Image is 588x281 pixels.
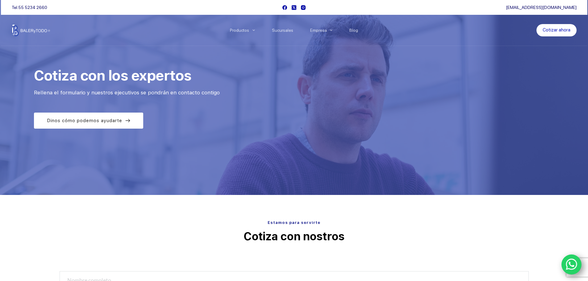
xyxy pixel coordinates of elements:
span: Estamos para servirte [268,220,320,225]
span: Cotiza con los expertos [34,67,191,84]
a: Facebook [282,5,287,10]
a: [EMAIL_ADDRESS][DOMAIN_NAME] [506,5,577,10]
a: WhatsApp [561,254,582,275]
span: Tel. [12,5,47,10]
nav: Menu Principal [221,15,367,46]
span: Dinos cómo podemos ayudarte [47,117,122,124]
a: Cotizar ahora [536,24,577,36]
a: 55 5234 2660 [18,5,47,10]
span: Rellena el formulario y nuestros ejecutivos se pondrán en contacto contigo [34,89,220,96]
a: Dinos cómo podemos ayudarte [34,113,143,129]
a: X (Twitter) [292,5,296,10]
a: Instagram [301,5,306,10]
img: Balerytodo [12,24,50,36]
p: Cotiza con nostros [60,229,529,244]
